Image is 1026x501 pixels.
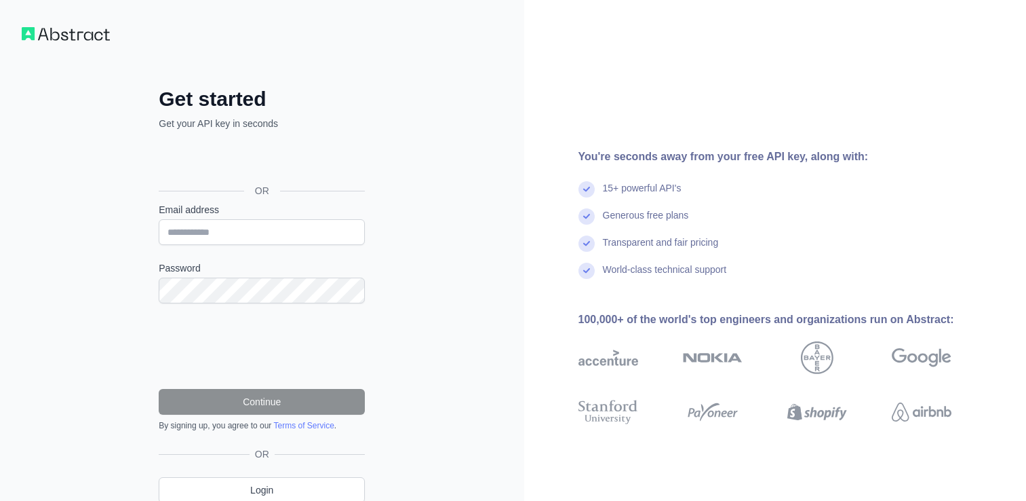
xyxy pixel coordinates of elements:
[273,421,334,430] a: Terms of Service
[787,397,847,427] img: shopify
[603,181,682,208] div: 15+ powerful API's
[578,149,995,165] div: You're seconds away from your free API key, along with:
[578,341,638,374] img: accenture
[578,263,595,279] img: check mark
[578,181,595,198] img: check mark
[159,389,365,415] button: Continue
[244,184,280,198] span: OR
[892,397,951,427] img: airbnb
[22,27,110,41] img: Workflow
[578,397,638,427] img: stanford university
[159,87,365,111] h2: Get started
[683,397,743,427] img: payoneer
[578,236,595,252] img: check mark
[159,117,365,130] p: Get your API key in seconds
[159,261,365,275] label: Password
[892,341,951,374] img: google
[578,312,995,328] div: 100,000+ of the world's top engineers and organizations run on Abstract:
[578,208,595,225] img: check mark
[603,263,727,290] div: World-class technical support
[603,208,689,236] div: Generous free plans
[683,341,743,374] img: nokia
[159,203,365,217] label: Email address
[801,341,833,374] img: bayer
[159,420,365,431] div: By signing up, you agree to our .
[152,145,369,175] iframe: Botão "Fazer login com o Google"
[603,236,719,263] div: Transparent and fair pricing
[250,447,275,461] span: OR
[159,320,365,373] iframe: reCAPTCHA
